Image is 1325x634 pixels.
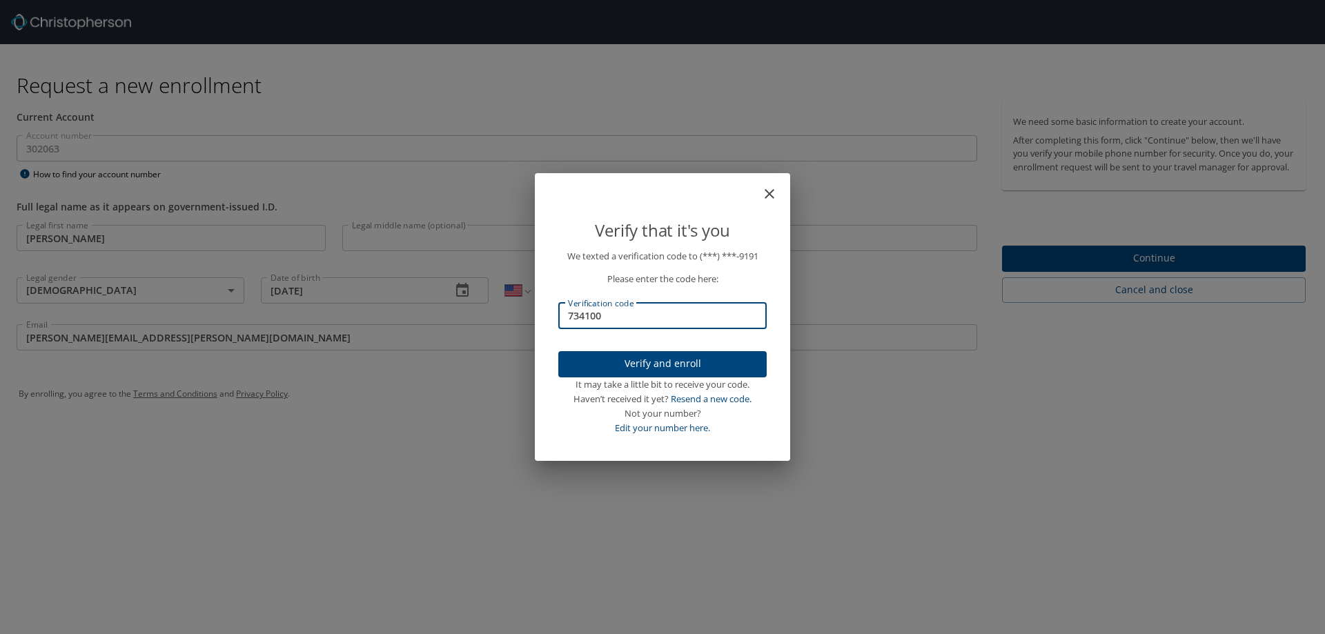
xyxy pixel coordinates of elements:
span: Verify and enroll [569,355,756,373]
a: Resend a new code. [671,393,752,405]
div: Not your number? [558,406,767,421]
div: Haven’t received it yet? [558,392,767,406]
a: Edit your number here. [615,422,710,434]
button: close [768,179,785,195]
button: Verify and enroll [558,351,767,378]
p: Verify that it's you [558,217,767,244]
p: Please enter the code here: [558,272,767,286]
p: We texted a verification code to (***) ***- 9191 [558,249,767,264]
div: It may take a little bit to receive your code. [558,377,767,392]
